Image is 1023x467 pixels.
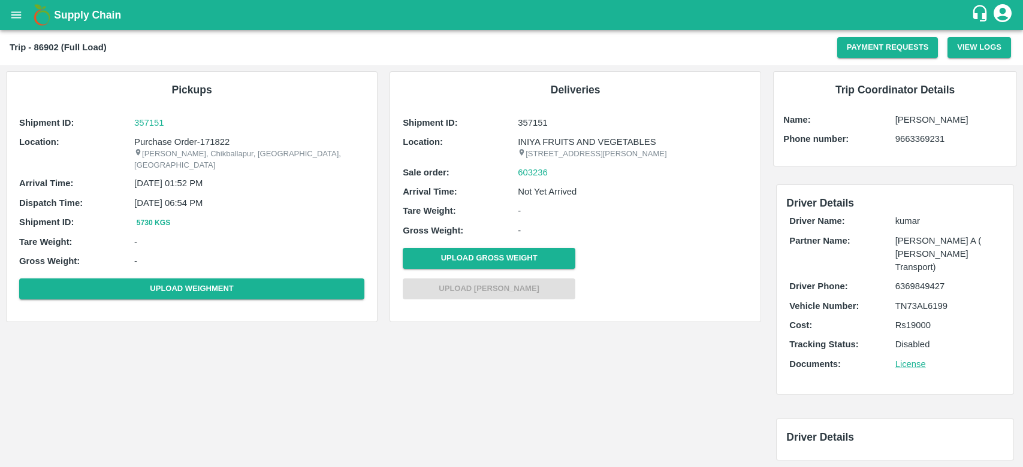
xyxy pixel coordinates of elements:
a: 357151 [134,116,364,129]
b: Driver Name: [789,216,844,226]
p: [PERSON_NAME] [895,113,1007,126]
b: Trip - 86902 (Full Load) [10,43,107,52]
p: [DATE] 01:52 PM [134,177,364,190]
span: Driver Details [786,197,854,209]
p: Purchase Order-171822 [134,135,364,148]
b: Gross Weight: [19,256,80,266]
b: Phone number: [783,134,849,144]
h6: Deliveries [400,81,751,98]
b: Shipment ID: [19,217,74,227]
p: [PERSON_NAME] A ( [PERSON_NAME] Transport) [895,234,1001,274]
button: 5730 Kgs [134,217,173,229]
b: Arrival Time: [19,178,73,188]
b: Tracking Status: [789,339,858,349]
div: customer-support [971,4,992,26]
a: License [895,359,926,369]
b: Cost: [789,320,812,330]
b: Vehicle Number: [789,301,859,311]
button: Upload Gross Weight [403,248,575,269]
div: account of current user [992,2,1013,28]
p: Disabled [895,338,1001,351]
p: - [518,204,748,217]
p: [STREET_ADDRESS][PERSON_NAME] [518,148,748,160]
button: Upload Weighment [19,278,364,299]
b: Name: [783,115,810,125]
a: Supply Chain [54,7,971,23]
b: Arrival Time: [403,187,457,196]
b: Shipment ID: [403,118,458,128]
p: kumar [895,214,1001,228]
p: - [134,254,364,268]
p: 6369849427 [895,280,1001,293]
button: View Logs [947,37,1011,58]
b: Tare Weight: [19,237,73,247]
b: Driver Phone: [789,281,847,291]
a: 603236 [518,166,548,179]
p: Not Yet Arrived [518,185,748,198]
b: Partner Name: [789,236,850,245]
p: - [518,224,748,237]
b: Location: [403,137,443,147]
b: Supply Chain [54,9,121,21]
h6: Pickups [16,81,367,98]
b: Shipment ID: [19,118,74,128]
p: Rs 19000 [895,319,1001,332]
button: Payment Requests [837,37,938,58]
b: Gross Weight: [403,226,463,235]
h6: Trip Coordinator Details [783,81,1007,98]
p: - [134,235,364,248]
b: Sale order: [403,168,449,177]
button: open drawer [2,1,30,29]
p: [PERSON_NAME], Chikballapur, [GEOGRAPHIC_DATA], [GEOGRAPHIC_DATA] [134,148,364,171]
span: Driver Details [786,431,854,443]
b: Dispatch Time: [19,198,83,208]
p: 9663369231 [895,132,1007,145]
b: Tare Weight: [403,206,456,216]
b: Location: [19,137,59,147]
p: 357151 [518,116,748,129]
p: INIYA FRUITS AND VEGETABLES [518,135,748,148]
p: [DATE] 06:54 PM [134,196,364,210]
p: TN73AL6199 [895,299,1001,313]
b: Documents: [789,359,841,369]
img: logo [30,3,54,27]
